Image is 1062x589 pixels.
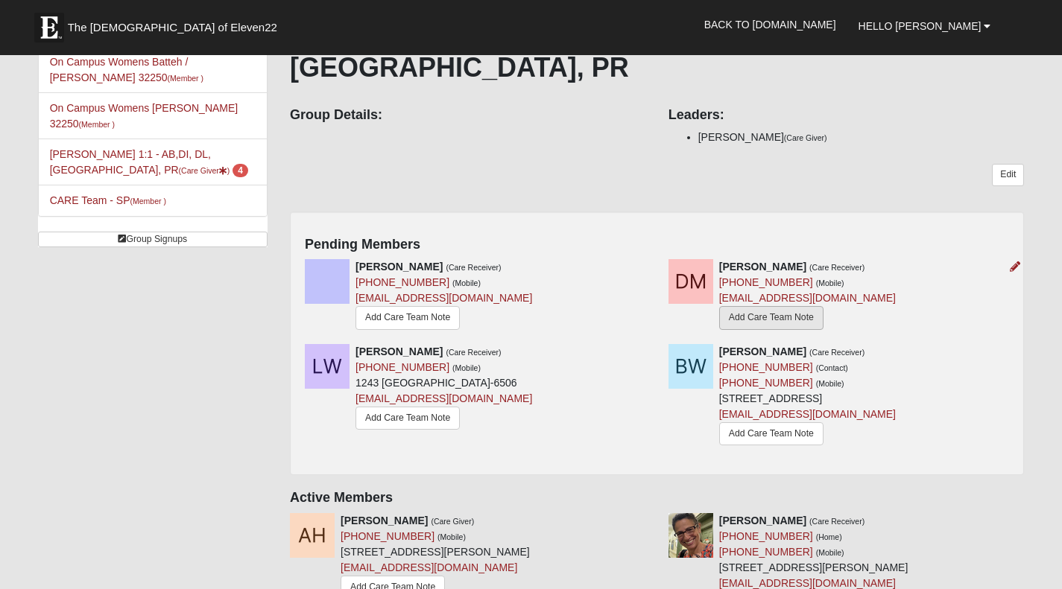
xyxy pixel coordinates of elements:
[79,120,115,129] small: (Member )
[50,56,203,83] a: On Campus Womens Batteh / [PERSON_NAME] 32250(Member )
[130,197,166,206] small: (Member )
[355,276,449,288] a: [PHONE_NUMBER]
[816,363,848,372] small: (Contact)
[50,148,248,176] a: [PERSON_NAME] 1:1 - AB,DI, DL, [GEOGRAPHIC_DATA], PR(Care Giver) 4
[452,278,481,287] small: (Mobile)
[719,377,813,389] a: [PHONE_NUMBER]
[34,13,64,42] img: Eleven22 logo
[719,408,896,420] a: [EMAIL_ADDRESS][DOMAIN_NAME]
[859,20,982,32] span: Hello [PERSON_NAME]
[68,20,277,35] span: The [DEMOGRAPHIC_DATA] of Eleven22
[341,515,428,526] strong: [PERSON_NAME]
[719,276,813,288] a: [PHONE_NUMBER]
[355,306,460,329] a: Add Care Team Note
[847,7,1002,45] a: Hello [PERSON_NAME]
[816,379,844,388] small: (Mobile)
[305,237,1009,253] h4: Pending Members
[719,292,896,304] a: [EMAIL_ADDRESS][DOMAIN_NAME]
[719,530,813,542] a: [PHONE_NUMBER]
[290,107,646,124] h4: Group Details:
[693,6,847,43] a: Back to [DOMAIN_NAME]
[992,164,1024,185] a: Edit
[816,278,844,287] small: (Mobile)
[50,102,238,130] a: On Campus Womens [PERSON_NAME] 32250(Member )
[168,74,203,83] small: (Member )
[341,530,434,542] a: [PHONE_NUMBER]
[50,194,166,206] a: CARE Team - SP(Member )
[719,346,806,357] strong: [PERSON_NAME]
[355,292,532,304] a: [EMAIL_ADDRESS][DOMAIN_NAME]
[27,5,325,42] a: The [DEMOGRAPHIC_DATA] of Eleven22
[431,517,474,526] small: (Care Giver)
[809,348,865,357] small: (Care Receiver)
[38,232,268,247] a: Group Signups
[355,261,443,273] strong: [PERSON_NAME]
[669,107,1025,124] h4: Leaders:
[355,346,443,357] strong: [PERSON_NAME]
[179,166,230,175] small: (Care Giver )
[816,532,842,541] small: (Home)
[437,532,466,541] small: (Mobile)
[355,407,460,430] a: Add Care Team Note
[290,490,1024,506] h4: Active Members
[719,306,824,329] a: Add Care Team Note
[233,164,248,177] span: number of pending members
[719,261,806,273] strong: [PERSON_NAME]
[719,546,813,558] a: [PHONE_NUMBER]
[719,422,824,445] a: Add Care Team Note
[355,392,532,404] a: [EMAIL_ADDRESS][DOMAIN_NAME]
[446,348,501,357] small: (Care Receiver)
[341,561,517,573] a: [EMAIL_ADDRESS][DOMAIN_NAME]
[446,263,501,272] small: (Care Receiver)
[355,361,449,373] a: [PHONE_NUMBER]
[355,344,532,433] div: 1243 [GEOGRAPHIC_DATA]-6506
[719,515,806,526] strong: [PERSON_NAME]
[809,263,865,272] small: (Care Receiver)
[719,344,896,449] div: [STREET_ADDRESS]
[698,130,1025,145] li: [PERSON_NAME]
[809,517,865,526] small: (Care Receiver)
[816,548,844,557] small: (Mobile)
[719,361,813,373] a: [PHONE_NUMBER]
[452,363,481,372] small: (Mobile)
[784,133,827,142] small: (Care Giver)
